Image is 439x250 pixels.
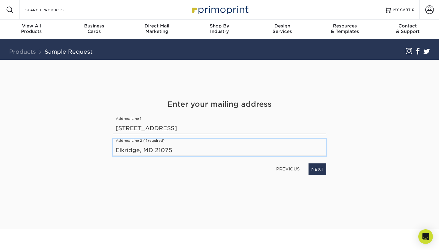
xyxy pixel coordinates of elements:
div: Cards [63,23,126,34]
div: & Templates [314,23,377,34]
input: SEARCH PRODUCTS..... [25,6,84,13]
h4: Enter your mailing address [113,98,326,109]
a: NEXT [309,163,326,175]
span: Business [63,23,126,29]
iframe: Google Customer Reviews [2,231,52,248]
span: Resources [314,23,377,29]
a: Contact& Support [376,20,439,39]
a: BusinessCards [63,20,126,39]
span: MY CART [393,7,411,12]
span: Direct Mail [125,23,188,29]
a: PREVIOUS [274,164,302,174]
img: Primoprint [189,3,250,16]
span: Contact [376,23,439,29]
div: Industry [188,23,251,34]
a: DesignServices [251,20,314,39]
a: Sample Request [45,48,93,55]
a: Resources& Templates [314,20,377,39]
a: Shop ByIndustry [188,20,251,39]
span: 0 [412,8,415,12]
span: Design [251,23,314,29]
span: Shop By [188,23,251,29]
a: Direct MailMarketing [125,20,188,39]
div: Marketing [125,23,188,34]
a: Products [9,48,36,55]
div: & Support [376,23,439,34]
div: Services [251,23,314,34]
div: Open Intercom Messenger [418,229,433,244]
